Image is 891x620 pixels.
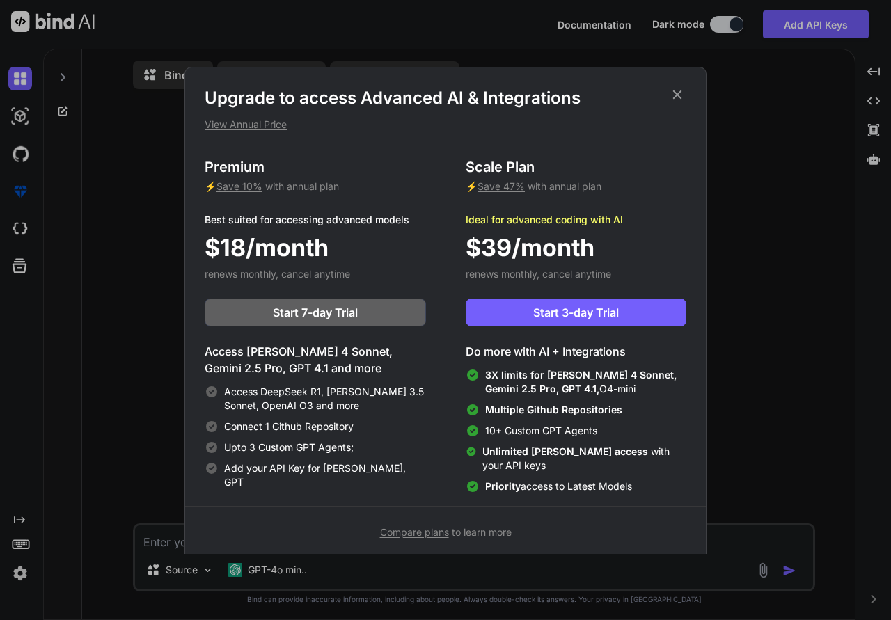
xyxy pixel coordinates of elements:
[533,304,619,321] span: Start 3-day Trial
[466,157,686,177] h3: Scale Plan
[205,299,426,326] button: Start 7-day Trial
[466,180,686,193] p: ⚡ with annual plan
[205,157,426,177] h3: Premium
[224,440,354,454] span: Upto 3 Custom GPT Agents;
[485,479,632,493] span: access to Latest Models
[485,404,622,415] span: Multiple Github Repositories
[205,180,426,193] p: ⚡ with annual plan
[478,180,525,192] span: Save 47%
[216,180,262,192] span: Save 10%
[205,118,686,132] p: View Annual Price
[466,343,686,360] h4: Do more with AI + Integrations
[482,445,686,472] span: with your API keys
[466,213,686,227] p: Ideal for advanced coding with AI
[205,87,686,109] h1: Upgrade to access Advanced AI & Integrations
[466,299,686,326] button: Start 3-day Trial
[380,526,449,538] span: Compare plans
[485,424,597,438] span: 10+ Custom GPT Agents
[205,230,329,265] span: $18/month
[380,526,512,538] span: to learn more
[224,385,426,413] span: Access DeepSeek R1, [PERSON_NAME] 3.5 Sonnet, OpenAI O3 and more
[273,304,358,321] span: Start 7-day Trial
[482,445,651,457] span: Unlimited [PERSON_NAME] access
[485,480,521,492] span: Priority
[205,268,350,280] span: renews monthly, cancel anytime
[205,343,426,376] h4: Access [PERSON_NAME] 4 Sonnet, Gemini 2.5 Pro, GPT 4.1 and more
[466,230,594,265] span: $39/month
[485,368,686,396] span: O4-mini
[485,369,677,395] span: 3X limits for [PERSON_NAME] 4 Sonnet, Gemini 2.5 Pro, GPT 4.1,
[224,420,354,434] span: Connect 1 Github Repository
[224,461,426,489] span: Add your API Key for [PERSON_NAME], GPT
[466,268,611,280] span: renews monthly, cancel anytime
[205,213,426,227] p: Best suited for accessing advanced models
